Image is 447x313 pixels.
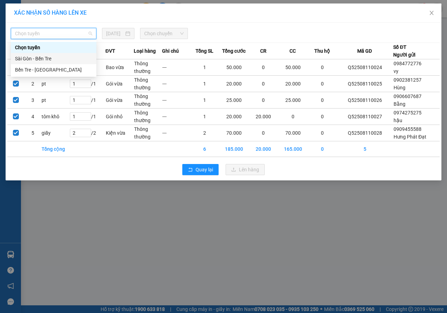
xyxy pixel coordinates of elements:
span: up [85,97,89,101]
span: 0906607687 [394,94,422,99]
td: / 1 [69,109,105,125]
td: 5 [24,125,42,141]
td: / 2 [69,125,105,141]
td: 165.000 [278,141,308,157]
td: 50.000 [278,59,308,76]
span: up [85,113,89,117]
td: Thông thường [134,109,162,125]
td: 3 [24,92,42,109]
td: 25.000 [219,92,249,109]
td: Kiện vừa [105,125,134,141]
span: down [85,100,89,104]
td: 2 [24,76,42,92]
td: --- [162,125,190,141]
td: Q52508110024 [337,59,393,76]
td: Thông thường [134,59,162,76]
td: Thông thường [134,125,162,141]
span: Loại hàng [134,47,156,55]
span: Increase Value [83,96,91,100]
td: Gói vừa [105,76,134,92]
div: Số ĐT Người gửi [393,43,416,59]
td: 1 [190,76,219,92]
button: uploadLên hàng [226,164,265,175]
td: 0 [308,125,337,141]
span: Chọn tuyến [15,28,92,39]
td: 1 [190,92,219,109]
td: Q52508110026 [337,92,393,109]
span: 0974275275 [394,110,422,115]
td: Q52508110027 [337,109,393,125]
span: 0902381257 [394,77,422,83]
td: 0 [278,109,308,125]
div: Chọn tuyến [11,42,96,53]
span: down [85,84,89,88]
td: 1 [190,59,219,76]
td: 0 [308,92,337,109]
span: Increase Value [83,129,91,133]
span: 0984772776 [394,61,422,66]
span: Decrease Value [83,84,91,88]
td: Gói nhỏ [105,109,134,125]
td: 0 [308,76,337,92]
span: rollback [188,167,193,173]
td: 20.000 [219,109,249,125]
div: Bến Tre - [GEOGRAPHIC_DATA] [15,66,92,74]
span: 0909455588 [394,126,422,132]
td: 70.000 [219,125,249,141]
td: 0 [249,59,278,76]
div: Sài Gòn - Bến Tre [15,55,92,62]
td: 50.000 [219,59,249,76]
span: CR [260,47,266,55]
span: Chọn chuyến [144,28,183,39]
div: Chọn tuyến [15,44,92,51]
span: hậu [394,118,402,123]
button: rollbackQuay lại [182,164,219,175]
td: 2 [190,125,219,141]
input: 11/08/2025 [106,30,124,37]
td: 1 [190,109,219,125]
td: 70.000 [278,125,308,141]
span: Decrease Value [83,133,91,137]
td: 20.000 [219,76,249,92]
td: Q52508110028 [337,125,393,141]
td: --- [162,109,190,125]
td: 4 [24,109,42,125]
td: / 1 [69,76,105,92]
span: Tổng SL [196,47,213,55]
span: Bằng [394,101,405,107]
span: down [85,133,89,137]
td: 0 [308,59,337,76]
td: 6 [190,141,219,157]
span: Hùng [394,85,405,90]
td: Q52508110025 [337,76,393,92]
span: ĐVT [105,47,115,55]
td: 25.000 [278,92,308,109]
span: Increase Value [83,113,91,117]
span: Thu hộ [314,47,330,55]
span: Quay lại [196,166,213,173]
div: Bến Tre - Sài Gòn [11,64,96,75]
td: Thông thường [134,76,162,92]
span: CC [290,47,296,55]
td: / 1 [69,92,105,109]
td: 5 [337,141,393,157]
td: Tổng cộng [41,141,69,157]
div: Sài Gòn - Bến Tre [11,53,96,64]
span: Mã GD [357,47,372,55]
td: 0 [249,92,278,109]
td: giấy [41,125,69,141]
td: Thông thường [134,92,162,109]
td: 20.000 [249,141,278,157]
span: up [85,129,89,134]
button: Close [422,3,441,23]
td: Bao vừa [105,59,134,76]
span: Increase Value [83,80,91,84]
span: Ghi chú [162,47,179,55]
span: Decrease Value [83,100,91,104]
span: Hưng Phát Đạt [394,134,426,140]
td: --- [162,92,190,109]
span: up [85,80,89,84]
td: 20.000 [249,109,278,125]
span: close [429,10,434,16]
td: 0 [308,109,337,125]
